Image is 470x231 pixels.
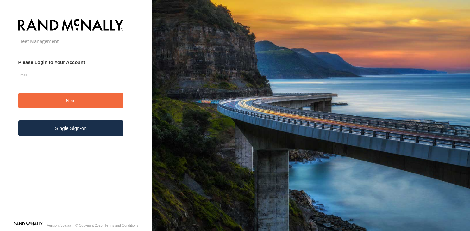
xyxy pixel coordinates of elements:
h3: Please Login to Your Account [18,59,124,65]
button: Next [18,93,124,108]
a: Single Sign-on [18,120,124,136]
div: © Copyright 2025 - [75,223,138,227]
div: Version: 307.aa [47,223,71,227]
a: Visit our Website [14,222,43,228]
h2: Fleet Management [18,38,124,44]
label: Email [18,72,124,77]
a: Terms and Conditions [105,223,138,227]
img: STAGING [18,18,124,34]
